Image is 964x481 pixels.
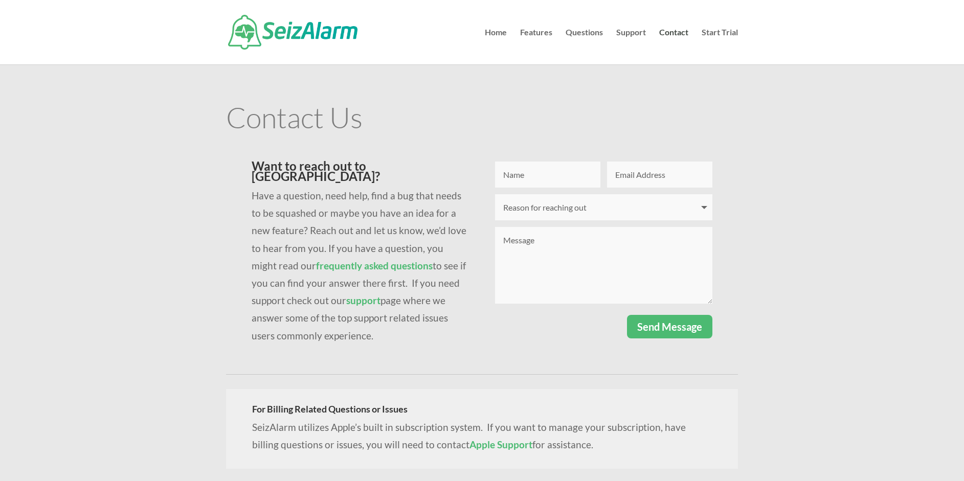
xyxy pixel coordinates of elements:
button: Send Message [627,315,712,338]
a: Questions [566,29,603,64]
a: Support [616,29,646,64]
h1: Contact Us [226,103,738,136]
h4: For Billing Related Questions or Issues [252,404,712,419]
img: SeizAlarm [228,15,357,50]
a: Apple Support [469,439,532,450]
a: support [346,294,380,306]
a: Contact [659,29,688,64]
a: Home [485,29,507,64]
input: Email Address [607,162,712,188]
p: Have a question, need help, find a bug that needs to be squashed or maybe you have an idea for a ... [252,187,469,345]
a: Start Trial [702,29,738,64]
a: Features [520,29,552,64]
span: Want to reach out to [GEOGRAPHIC_DATA]? [252,158,380,184]
p: SeizAlarm utilizes Apple’s built in subscription system. If you want to manage your subscription,... [252,419,712,453]
input: Name [495,162,600,188]
a: frequently asked questions [316,260,433,271]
